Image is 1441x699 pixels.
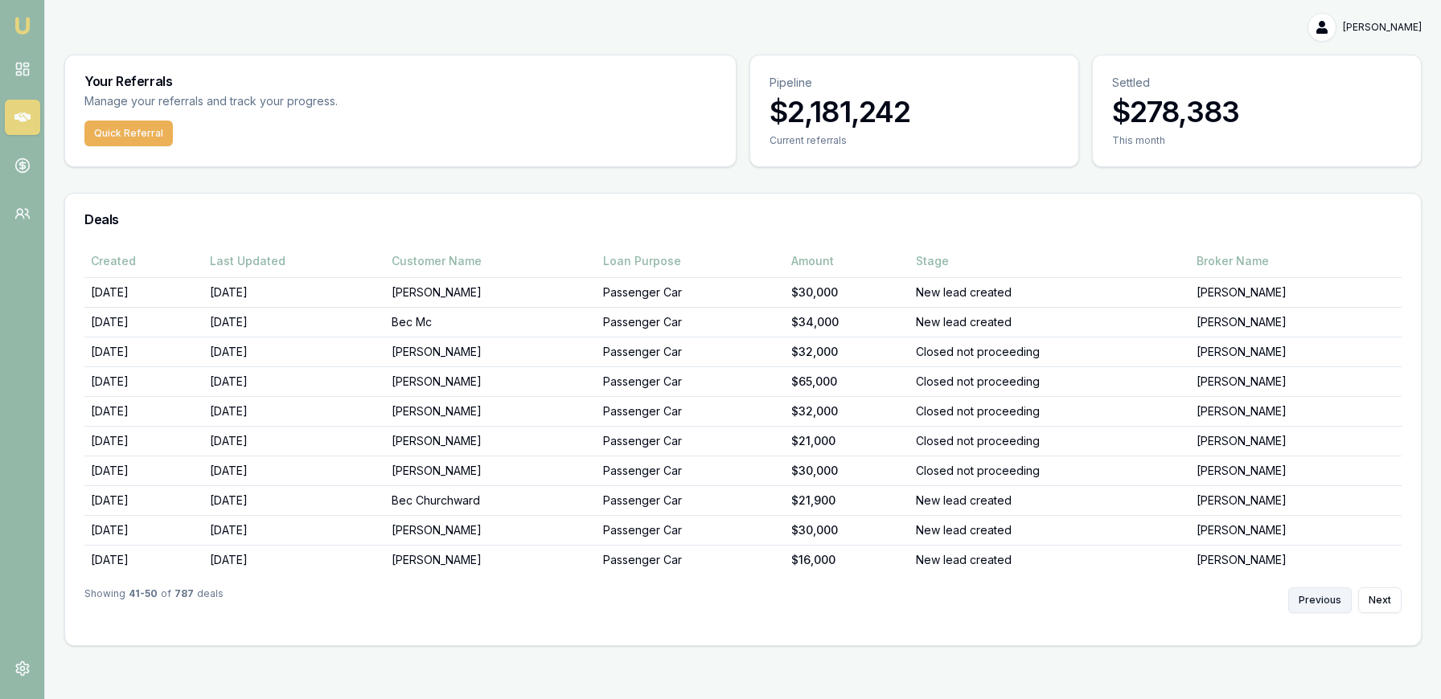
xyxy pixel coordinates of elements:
[203,366,385,396] td: [DATE]
[597,366,785,396] td: Passenger Car
[603,253,778,269] div: Loan Purpose
[203,307,385,337] td: [DATE]
[909,426,1190,456] td: Closed not proceeding
[909,337,1190,366] td: Closed not proceeding
[791,253,902,269] div: Amount
[13,16,32,35] img: emu-icon-u.png
[791,552,902,568] div: $16,000
[1190,396,1402,426] td: [PERSON_NAME]
[84,213,1402,226] h3: Deals
[385,456,597,485] td: [PERSON_NAME]
[909,277,1190,307] td: New lead created
[1343,21,1422,34] span: [PERSON_NAME]
[597,277,785,307] td: Passenger Car
[791,314,902,330] div: $34,000
[1288,587,1352,613] button: Previous
[1112,75,1402,91] p: Settled
[84,75,716,88] h3: Your Referrals
[385,307,597,337] td: Bec Mc
[597,337,785,366] td: Passenger Car
[1190,307,1402,337] td: [PERSON_NAME]
[385,277,597,307] td: [PERSON_NAME]
[909,366,1190,396] td: Closed not proceeding
[791,344,902,360] div: $32,000
[791,522,902,538] div: $30,000
[84,545,203,574] td: [DATE]
[203,426,385,456] td: [DATE]
[385,515,597,545] td: [PERSON_NAME]
[1190,366,1402,396] td: [PERSON_NAME]
[385,366,597,396] td: [PERSON_NAME]
[1190,337,1402,366] td: [PERSON_NAME]
[84,485,203,515] td: [DATE]
[909,396,1190,426] td: Closed not proceeding
[203,545,385,574] td: [DATE]
[1358,587,1402,613] button: Next
[791,463,902,479] div: $30,000
[84,587,224,613] div: Showing of deals
[597,426,785,456] td: Passenger Car
[1112,134,1402,147] div: This month
[791,493,902,509] div: $21,900
[385,426,597,456] td: [PERSON_NAME]
[791,433,902,449] div: $21,000
[129,587,158,613] strong: 41 - 50
[210,253,379,269] div: Last Updated
[770,134,1059,147] div: Current referrals
[84,366,203,396] td: [DATE]
[770,96,1059,128] h3: $2,181,242
[84,456,203,485] td: [DATE]
[909,545,1190,574] td: New lead created
[909,307,1190,337] td: New lead created
[385,485,597,515] td: Bec Churchward
[909,515,1190,545] td: New lead created
[916,253,1184,269] div: Stage
[91,253,197,269] div: Created
[597,485,785,515] td: Passenger Car
[84,277,203,307] td: [DATE]
[597,456,785,485] td: Passenger Car
[909,456,1190,485] td: Closed not proceeding
[1197,253,1395,269] div: Broker Name
[1190,277,1402,307] td: [PERSON_NAME]
[597,307,785,337] td: Passenger Car
[84,121,173,146] button: Quick Referral
[597,515,785,545] td: Passenger Car
[203,456,385,485] td: [DATE]
[203,277,385,307] td: [DATE]
[1190,456,1402,485] td: [PERSON_NAME]
[909,485,1190,515] td: New lead created
[1190,426,1402,456] td: [PERSON_NAME]
[84,92,496,111] p: Manage your referrals and track your progress.
[791,374,902,390] div: $65,000
[84,396,203,426] td: [DATE]
[1190,545,1402,574] td: [PERSON_NAME]
[84,426,203,456] td: [DATE]
[791,403,902,419] div: $32,000
[203,515,385,545] td: [DATE]
[84,337,203,366] td: [DATE]
[597,396,785,426] td: Passenger Car
[385,545,597,574] td: [PERSON_NAME]
[597,545,785,574] td: Passenger Car
[174,587,194,613] strong: 787
[84,307,203,337] td: [DATE]
[392,253,590,269] div: Customer Name
[1112,96,1402,128] h3: $278,383
[203,485,385,515] td: [DATE]
[84,515,203,545] td: [DATE]
[203,337,385,366] td: [DATE]
[385,337,597,366] td: [PERSON_NAME]
[1190,485,1402,515] td: [PERSON_NAME]
[203,396,385,426] td: [DATE]
[385,396,597,426] td: [PERSON_NAME]
[770,75,1059,91] p: Pipeline
[1190,515,1402,545] td: [PERSON_NAME]
[791,284,902,300] div: $30,000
